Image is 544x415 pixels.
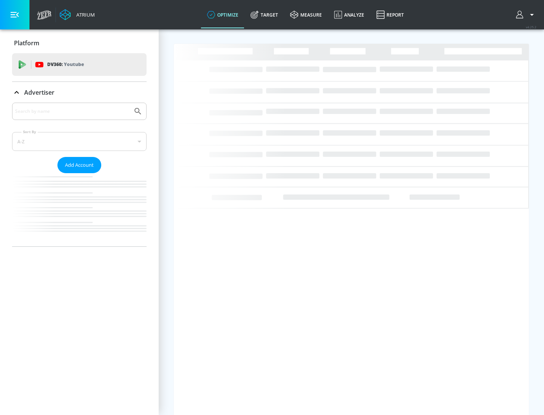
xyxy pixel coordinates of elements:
[73,11,95,18] div: Atrium
[12,32,147,54] div: Platform
[60,9,95,20] a: Atrium
[201,1,244,28] a: optimize
[12,53,147,76] div: DV360: Youtube
[244,1,284,28] a: Target
[370,1,410,28] a: Report
[57,157,101,173] button: Add Account
[12,132,147,151] div: A-Z
[328,1,370,28] a: Analyze
[64,60,84,68] p: Youtube
[15,106,130,116] input: Search by name
[65,161,94,169] span: Add Account
[12,173,147,246] nav: list of Advertiser
[526,25,536,29] span: v 4.25.2
[284,1,328,28] a: measure
[47,60,84,69] p: DV360:
[12,103,147,246] div: Advertiser
[22,129,38,134] label: Sort By
[24,88,54,97] p: Advertiser
[12,82,147,103] div: Advertiser
[14,39,39,47] p: Platform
